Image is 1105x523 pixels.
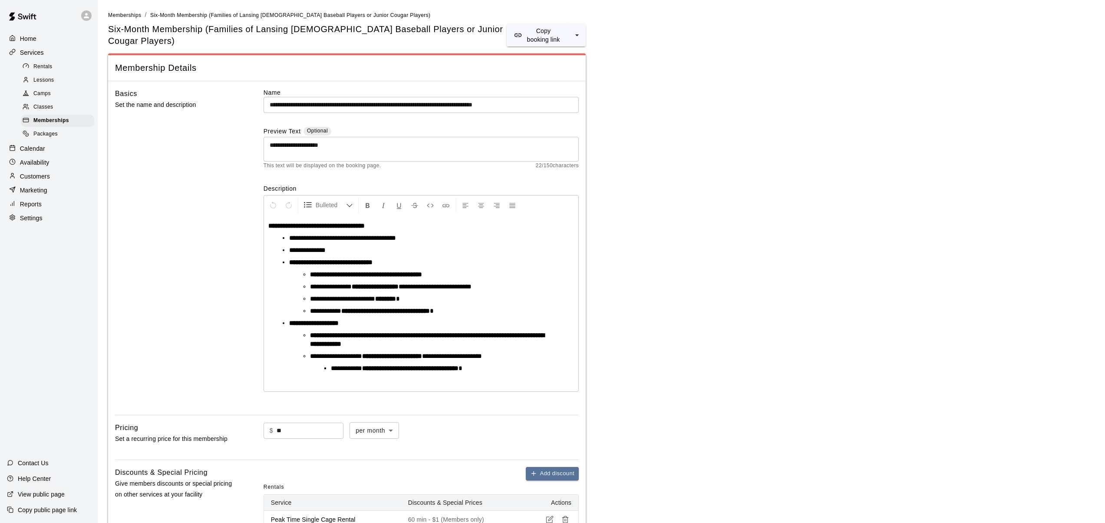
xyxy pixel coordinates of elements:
[350,422,399,438] div: per month
[300,197,356,213] button: Formatting Options
[108,12,141,18] span: Memberships
[7,170,91,183] a: Customers
[7,198,91,211] a: Reports
[108,23,507,46] span: Six-Month Membership (Families of Lansing [DEMOGRAPHIC_DATA] Baseball Players or Junior Cougar Pl...
[270,426,273,435] p: $
[21,101,94,113] div: Classes
[525,26,561,44] p: Copy booking link
[266,197,280,213] button: Undo
[474,197,488,213] button: Center Align
[458,197,473,213] button: Left Align
[568,24,586,46] button: select merge strategy
[115,62,579,74] span: Membership Details
[115,99,236,110] p: Set the name and description
[33,76,54,85] span: Lessons
[489,197,504,213] button: Right Align
[536,162,579,170] span: 22 / 150 characters
[21,60,98,73] a: Rentals
[33,130,58,139] span: Packages
[407,197,422,213] button: Format Strikethrough
[360,197,375,213] button: Format Bold
[20,158,49,167] p: Availability
[20,144,45,153] p: Calendar
[33,63,53,71] span: Rentals
[281,197,296,213] button: Redo
[21,73,98,87] a: Lessons
[115,467,208,478] h6: Discounts & Special Pricing
[507,24,586,46] div: split button
[264,495,401,511] th: Service
[33,89,51,98] span: Camps
[264,162,381,170] span: This text will be displayed on the booking page.
[7,156,91,169] a: Availability
[7,184,91,197] a: Marketing
[21,87,98,101] a: Camps
[20,214,43,222] p: Settings
[264,480,284,494] span: Rentals
[18,506,77,514] p: Copy public page link
[7,142,91,155] a: Calendar
[115,422,138,434] h6: Pricing
[439,197,453,213] button: Insert Link
[18,490,65,499] p: View public page
[20,186,47,195] p: Marketing
[401,495,526,511] th: Discounts & Special Prices
[264,184,579,193] label: Description
[21,61,94,73] div: Rentals
[145,10,146,20] li: /
[20,34,36,43] p: Home
[20,200,42,209] p: Reports
[18,474,51,483] p: Help Center
[20,48,44,57] p: Services
[21,101,98,114] a: Classes
[7,32,91,45] a: Home
[115,478,236,500] p: Give members discounts or special pricing on other services at your facility
[7,212,91,225] a: Settings
[21,115,94,127] div: Memberships
[18,459,49,467] p: Contact Us
[264,88,579,97] label: Name
[108,10,1095,20] nav: breadcrumb
[307,128,328,134] span: Optional
[21,74,94,86] div: Lessons
[526,467,579,480] button: Add discount
[392,197,406,213] button: Format Underline
[7,46,91,59] a: Services
[21,128,98,141] a: Packages
[505,197,520,213] button: Justify Align
[115,88,137,99] h6: Basics
[507,24,568,46] button: Copy booking link
[264,127,301,137] label: Preview Text
[423,197,438,213] button: Insert Code
[21,128,94,140] div: Packages
[33,103,53,112] span: Classes
[526,495,578,511] th: Actions
[33,116,69,125] span: Memberships
[316,201,346,209] span: Bulleted List
[376,197,391,213] button: Format Italics
[21,114,98,128] a: Memberships
[108,11,141,18] a: Memberships
[115,434,236,444] p: Set a recurring price for this membership
[21,88,94,100] div: Camps
[20,172,50,181] p: Customers
[150,12,431,18] span: Six-Month Membership (Families of Lansing [DEMOGRAPHIC_DATA] Baseball Players or Junior Cougar Pl...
